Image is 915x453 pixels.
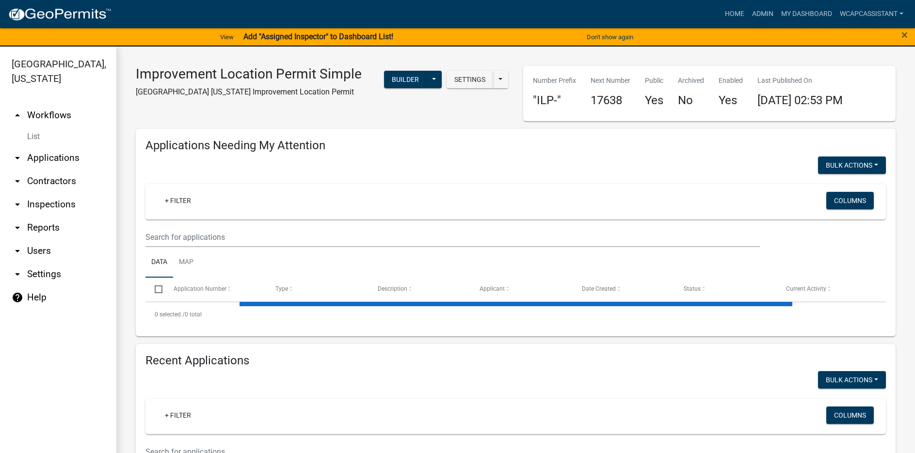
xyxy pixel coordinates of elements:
[12,222,23,234] i: arrow_drop_down
[572,278,674,301] datatable-header-cell: Date Created
[266,278,369,301] datatable-header-cell: Type
[776,278,879,301] datatable-header-cell: Current Activity
[777,5,836,23] a: My Dashboard
[368,278,470,301] datatable-header-cell: Description
[384,71,427,88] button: Builder
[748,5,777,23] a: Admin
[157,192,199,209] a: + Filter
[719,76,743,86] p: Enabled
[678,76,704,86] p: Archived
[12,268,23,280] i: arrow_drop_down
[533,76,576,86] p: Number Prefix
[583,29,637,45] button: Don't show again
[145,227,760,247] input: Search for applications
[447,71,493,88] button: Settings
[145,139,886,153] h4: Applications Needing My Attention
[275,285,288,292] span: Type
[674,278,777,301] datatable-header-cell: Status
[173,247,199,278] a: Map
[12,109,23,121] i: arrow_drop_up
[721,5,748,23] a: Home
[582,285,616,292] span: Date Created
[12,292,23,303] i: help
[786,285,826,292] span: Current Activity
[818,156,886,174] button: Bulk Actions
[378,285,407,292] span: Description
[157,406,199,424] a: + Filter
[678,94,704,108] h4: No
[12,199,23,210] i: arrow_drop_down
[826,192,874,209] button: Columns
[533,94,576,108] h4: "ILP-"
[136,66,362,82] h3: Improvement Location Permit Simple
[591,94,630,108] h4: 17638
[12,175,23,187] i: arrow_drop_down
[470,278,573,301] datatable-header-cell: Applicant
[645,94,663,108] h4: Yes
[901,29,908,41] button: Close
[826,406,874,424] button: Columns
[164,278,266,301] datatable-header-cell: Application Number
[645,76,663,86] p: Public
[243,32,393,41] strong: Add "Assigned Inspector" to Dashboard List!
[12,152,23,164] i: arrow_drop_down
[174,285,226,292] span: Application Number
[684,285,701,292] span: Status
[145,302,886,327] div: 0 total
[145,247,173,278] a: Data
[145,354,886,368] h4: Recent Applications
[155,311,185,318] span: 0 selected /
[480,285,505,292] span: Applicant
[818,371,886,389] button: Bulk Actions
[719,94,743,108] h4: Yes
[216,29,238,45] a: View
[901,28,908,42] span: ×
[145,278,164,301] datatable-header-cell: Select
[757,76,843,86] p: Last Published On
[757,94,843,107] span: [DATE] 02:53 PM
[12,245,23,257] i: arrow_drop_down
[836,5,907,23] a: wcapcassistant
[136,86,362,98] p: [GEOGRAPHIC_DATA] [US_STATE] Improvement Location Permit
[591,76,630,86] p: Next Number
